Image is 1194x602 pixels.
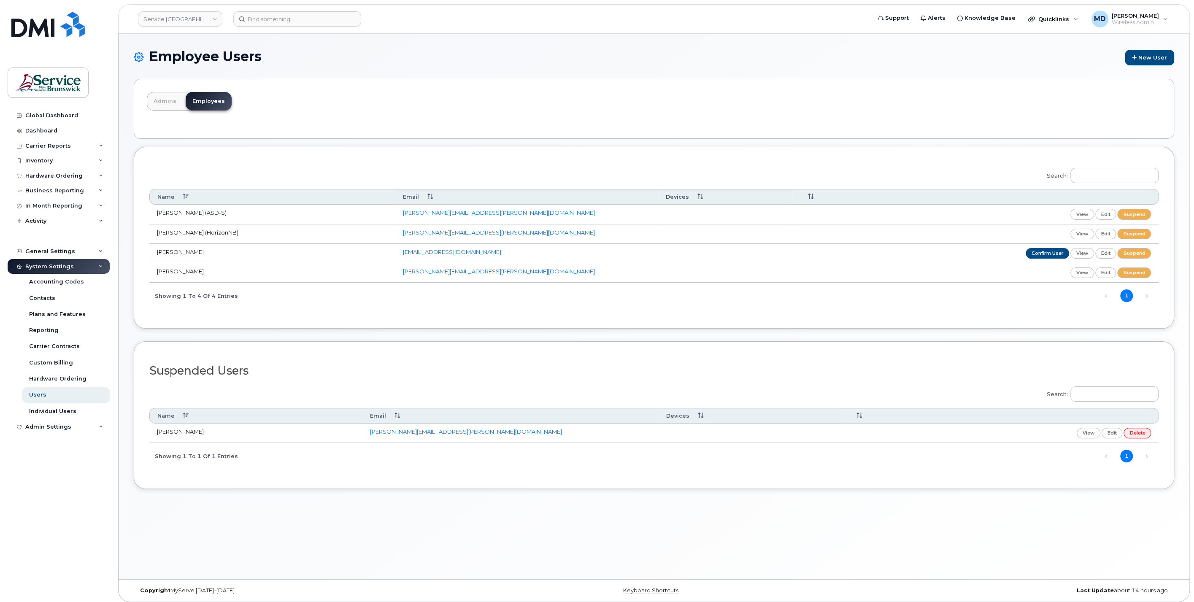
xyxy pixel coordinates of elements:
[1070,267,1094,278] a: view
[1026,248,1070,259] a: confirm user
[623,587,678,594] a: Keyboard Shortcuts
[1140,450,1153,463] a: Next
[1100,290,1113,302] a: Previous
[186,92,232,111] a: Employees
[1117,248,1151,259] a: suspend
[1095,248,1116,259] a: edit
[1041,162,1159,186] label: Search:
[1117,209,1151,219] a: suspend
[1070,386,1159,402] input: Search:
[134,587,481,594] div: MyServe [DATE]–[DATE]
[134,49,1174,65] h1: Employee Users
[149,263,395,283] td: [PERSON_NAME]
[403,248,501,255] a: [EMAIL_ADDRESS][DOMAIN_NAME]
[149,288,238,302] div: Showing 1 to 4 of 4 entries
[149,189,395,205] th: Name: activate to sort column descending
[1100,450,1113,463] a: Previous
[1124,428,1151,438] a: delete
[1070,229,1094,239] a: view
[827,587,1174,594] div: about 14 hours ago
[1125,50,1174,65] a: New User
[362,408,659,424] th: Email: activate to sort column ascending
[1077,428,1100,438] a: view
[147,92,183,111] a: Admins
[1070,209,1094,219] a: view
[1117,229,1151,239] a: suspend
[149,205,395,224] td: [PERSON_NAME] (ASD-S)
[1041,381,1159,405] label: Search:
[1140,290,1153,302] a: Next
[403,268,594,275] a: [PERSON_NAME][EMAIL_ADDRESS][PERSON_NAME][DOMAIN_NAME]
[395,189,658,205] th: Email: activate to sort column ascending
[149,424,362,443] td: [PERSON_NAME]
[149,364,1159,377] h2: Suspended Users
[1095,267,1116,278] a: edit
[1102,428,1123,438] a: edit
[403,229,594,236] a: [PERSON_NAME][EMAIL_ADDRESS][PERSON_NAME][DOMAIN_NAME]
[1095,229,1116,239] a: edit
[792,189,1159,205] th: : activate to sort column ascending
[840,408,1159,424] th: : activate to sort column ascending
[1070,248,1094,259] a: view
[370,428,562,435] a: [PERSON_NAME][EMAIL_ADDRESS][PERSON_NAME][DOMAIN_NAME]
[149,448,238,463] div: Showing 1 to 1 of 1 entries
[403,209,594,216] a: [PERSON_NAME][EMAIL_ADDRESS][PERSON_NAME][DOMAIN_NAME]
[1095,209,1116,219] a: edit
[1120,450,1133,462] a: 1
[1117,267,1151,278] a: suspend
[659,408,840,424] th: Devices: activate to sort column ascending
[1070,168,1159,183] input: Search:
[1120,289,1133,302] a: 1
[149,408,362,424] th: Name: activate to sort column descending
[149,244,395,263] td: [PERSON_NAME]
[140,587,170,594] strong: Copyright
[658,189,792,205] th: Devices: activate to sort column ascending
[149,224,395,244] td: [PERSON_NAME] (HorizonNB)
[1077,587,1114,594] strong: Last Update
